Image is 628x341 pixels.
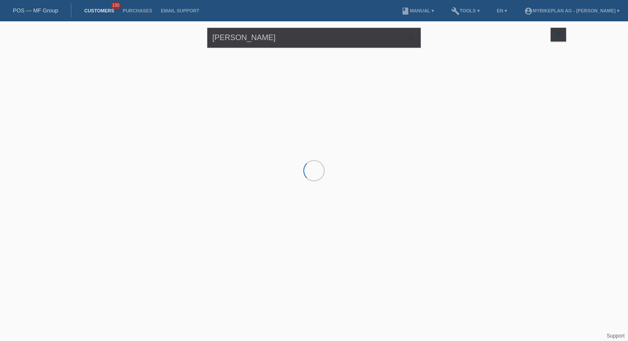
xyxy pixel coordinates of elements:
a: Support [607,333,625,339]
a: bookManual ▾ [397,8,438,13]
i: account_circle [524,7,533,15]
span: 100 [111,2,121,9]
i: filter_list [554,29,563,39]
a: account_circleMybikeplan AG - [PERSON_NAME] ▾ [520,8,624,13]
input: Search... [207,28,421,48]
a: buildTools ▾ [447,8,484,13]
a: EN ▾ [493,8,511,13]
a: Purchases [118,8,156,13]
i: close [406,32,417,43]
a: Customers [80,8,118,13]
a: POS — MF Group [13,7,58,14]
i: build [451,7,460,15]
a: Email Support [156,8,203,13]
i: book [401,7,410,15]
